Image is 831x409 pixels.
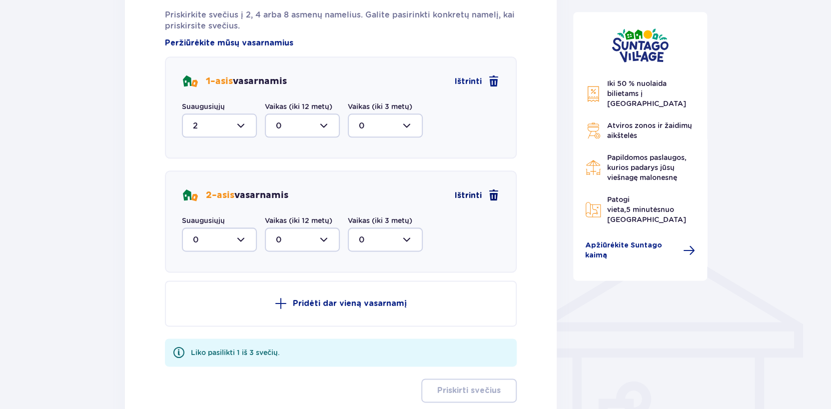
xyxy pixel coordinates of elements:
font: Vaikas (iki 12 metų) [265,102,332,110]
a: Apžiūrėkite Suntago kaimą [585,240,695,260]
font: Suaugusiųjų [182,102,225,110]
font: 2 [206,189,212,201]
font: Priskirti svečius [437,386,501,394]
a: Ištrinti [455,75,500,87]
font: vasarnamis [234,189,288,201]
img: „Icon“ vasarnamiai [182,73,198,89]
a: Peržiūrėkite mūsų vasarnamius [165,37,293,48]
font: Iki 50 % nuolaida bilietams į [GEOGRAPHIC_DATA] [607,79,686,107]
img: Grilio piktograma [585,122,601,138]
font: Suaugusiųjų [182,216,225,224]
a: Ištrinti [455,189,500,201]
img: Nuolaidos piktograma [585,85,601,102]
font: 1 [206,75,210,87]
img: Suntago kaimas [612,28,669,62]
font: -asis [210,75,233,87]
font: 5 minutės [626,205,661,213]
font: Liko pasilikti 1 iš 3 svečių. [191,348,280,356]
font: Atviros zonos ir žaidimų aikštelės [607,121,692,139]
button: Pridėti dar vieną vasarnamį [165,280,517,326]
font: Pridėti dar vieną vasarnamį [293,299,407,307]
font: -asis [212,189,234,201]
font: Vaikas (iki 12 metų) [265,216,332,224]
font: Vaikas (iki 3 metų) [348,216,412,224]
font: Vaikas (iki 3 metų) [348,102,412,110]
font: Peržiūrėkite mūsų vasarnamius [165,39,293,47]
font: Papildomos paslaugos, kurios padarys jūsų viešnagę malonesnę [607,153,687,181]
font: vasarnamis [233,75,287,87]
font: Patogi vieta, [607,195,630,213]
font: Priskirkite svečius į 2, 4 arba 8 asmenų namelius. Galite pasirinkti konkretų namelį, kai priskir... [165,10,515,30]
font: Ištrinti [455,77,482,85]
button: Priskirti svečius [421,378,517,402]
font: Ištrinti [455,191,482,199]
img: „Icon“ vasarnamiai [182,187,198,203]
img: Restorano piktograma [585,159,601,175]
font: Apžiūrėkite Suntago kaimą [585,242,662,259]
img: Žemėlapio piktograma [585,201,601,217]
